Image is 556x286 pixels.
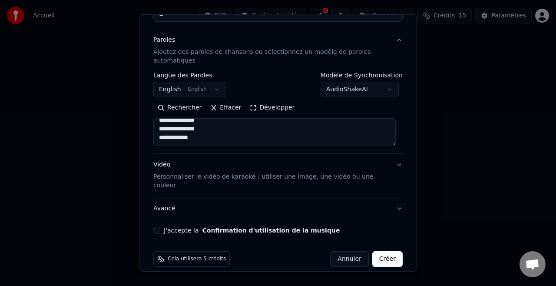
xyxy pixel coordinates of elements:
[153,72,403,153] div: ParolesAjoutez des paroles de chansons ou sélectionnez un modèle de paroles automatiques
[153,173,389,190] p: Personnaliser le vidéo de karaoké : utiliser une image, une vidéo ou une couleur
[245,101,299,115] button: Développer
[153,153,403,197] button: VidéoPersonnaliser le vidéo de karaoké : utiliser une image, une vidéo ou une couleur
[153,48,389,65] p: Ajoutez des paroles de chansons ou sélectionnez un modèle de paroles automatiques
[168,256,226,263] span: Cela utilisera 5 crédits
[202,227,340,233] button: J'accepte la
[321,72,403,78] label: Modèle de Synchronisation
[206,101,245,115] button: Effacer
[153,72,226,78] label: Langue des Paroles
[330,251,368,267] button: Annuler
[153,101,206,115] button: Rechercher
[153,160,389,190] div: Vidéo
[372,251,403,267] button: Créer
[153,36,175,44] div: Paroles
[164,227,340,233] label: J'accepte la
[153,29,403,72] button: ParolesAjoutez des paroles de chansons ou sélectionnez un modèle de paroles automatiques
[153,197,403,220] button: Avancé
